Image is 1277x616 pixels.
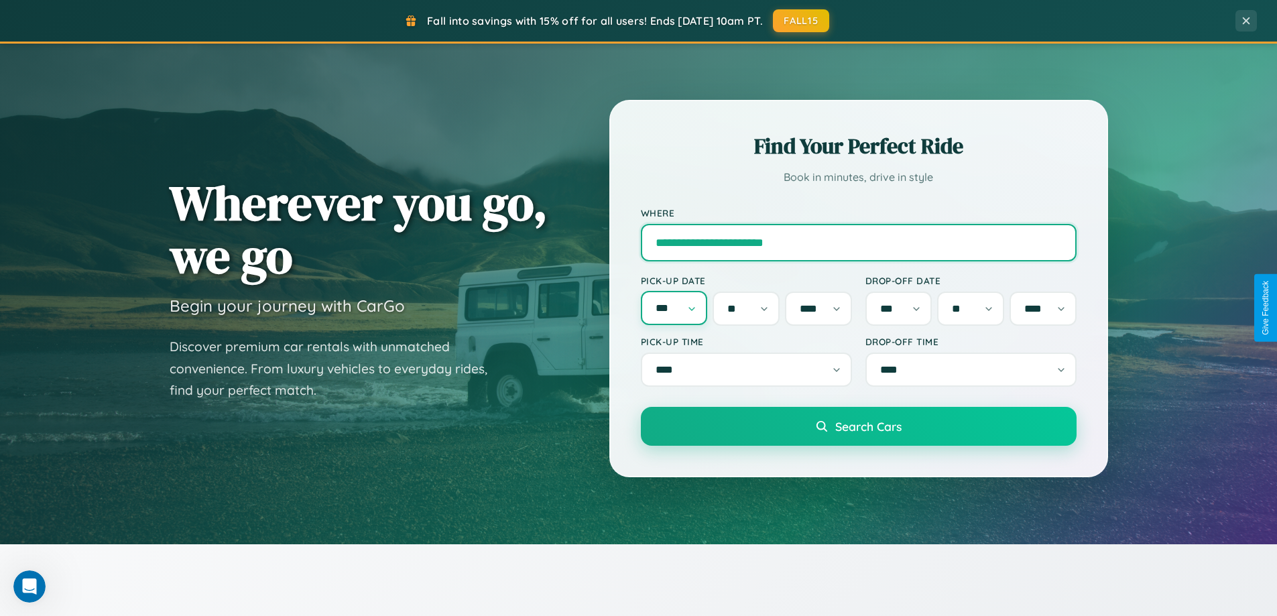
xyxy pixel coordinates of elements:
[427,14,763,27] span: Fall into savings with 15% off for all users! Ends [DATE] 10am PT.
[641,275,852,286] label: Pick-up Date
[170,176,548,282] h1: Wherever you go, we go
[641,207,1077,219] label: Where
[170,336,505,402] p: Discover premium car rentals with unmatched convenience. From luxury vehicles to everyday rides, ...
[865,336,1077,347] label: Drop-off Time
[641,336,852,347] label: Pick-up Time
[641,407,1077,446] button: Search Cars
[1261,281,1270,335] div: Give Feedback
[865,275,1077,286] label: Drop-off Date
[773,9,829,32] button: FALL15
[641,131,1077,161] h2: Find Your Perfect Ride
[170,296,405,316] h3: Begin your journey with CarGo
[835,419,902,434] span: Search Cars
[13,570,46,603] iframe: Intercom live chat
[641,168,1077,187] p: Book in minutes, drive in style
